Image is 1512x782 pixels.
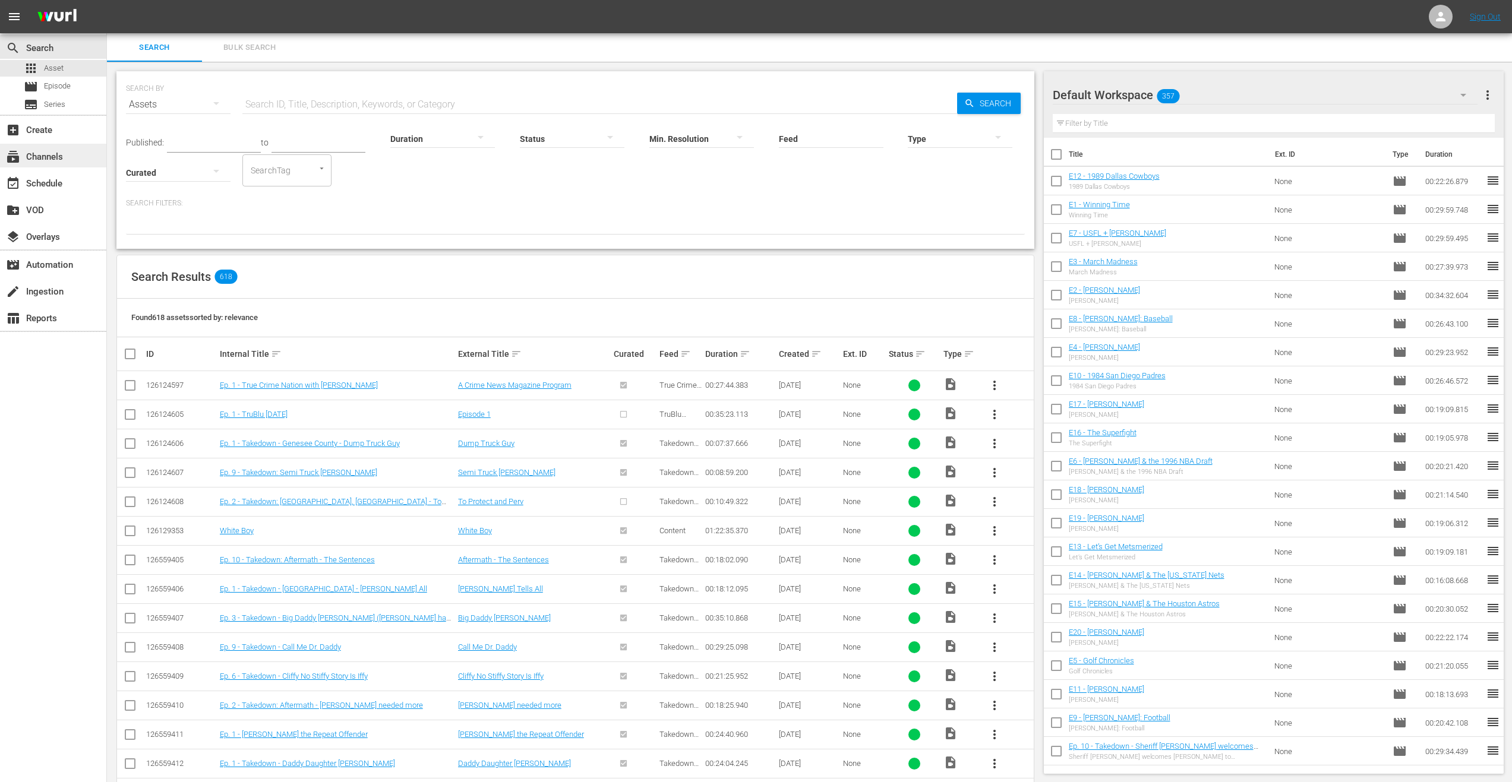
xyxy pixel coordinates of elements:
[146,672,216,680] div: 126559409
[1157,84,1179,109] span: 357
[1069,667,1134,675] div: Golf Chronicles
[220,439,400,448] a: Ep. 1 - Takedown - Genesee County - Dump Truck Guy
[146,584,216,593] div: 126559406
[943,581,958,595] span: Video
[146,349,216,359] div: ID
[1393,345,1407,359] span: Episode
[779,497,839,506] div: [DATE]
[843,672,885,680] div: None
[980,749,1009,778] button: more_vert
[1486,344,1500,359] span: reorder
[779,468,839,477] div: [DATE]
[1069,496,1144,504] div: [PERSON_NAME]
[705,555,775,564] div: 00:18:02.090
[1393,630,1407,644] span: Episode
[44,80,71,92] span: Episode
[705,381,775,390] div: 00:27:44.383
[220,526,254,535] a: White Boy
[943,377,958,391] span: Video
[458,701,561,710] a: [PERSON_NAME] needed more
[220,468,377,477] a: Ep. 9 - Takedown: Semi Truck [PERSON_NAME]
[843,701,885,710] div: None
[1481,81,1495,109] button: more_vert
[779,642,839,651] div: [DATE]
[1393,174,1407,188] span: Episode
[1270,480,1388,509] td: None
[1069,628,1144,637] a: E20 - [PERSON_NAME]
[458,526,492,535] a: White Boy
[1069,468,1213,476] div: [PERSON_NAME] & the 1996 NBA Draft
[6,123,20,137] span: Create
[220,642,341,651] a: Ep. 9 - Takedown - Call Me Dr. Daddy
[29,3,86,31] img: ans4CAIJ8jUAAAAAAAAAAAAAAAAAAAAAAAAgQb4GAAAAAAAAAAAAAAAAAAAAAAAAJMjXAAAAAAAAAAAAAAAAAAAAAAAAgAT5G...
[987,756,1002,771] span: more_vert
[1069,286,1140,295] a: E2 - [PERSON_NAME]
[146,613,216,622] div: 126559407
[980,604,1009,632] button: more_vert
[1270,566,1388,594] td: None
[1421,480,1486,509] td: 00:21:14.540
[458,672,544,680] a: Cliffy No Stiffy Story Is Iffy
[24,97,38,112] span: Series
[1393,459,1407,473] span: Episode
[987,582,1002,596] span: more_vert
[980,546,1009,574] button: more_vert
[1393,573,1407,587] span: Episode
[1481,88,1495,102] span: more_vert
[458,584,543,593] a: [PERSON_NAME] Tells All
[1393,430,1407,445] span: Episode
[1486,316,1500,330] span: reorder
[1069,571,1224,580] a: E14 - [PERSON_NAME] & The [US_STATE] Nets
[1385,138,1418,171] th: Type
[779,526,839,535] div: [DATE]
[943,406,958,420] span: Video
[214,270,237,284] span: 618
[114,41,195,55] span: Search
[146,497,216,506] div: 126124608
[1393,316,1407,331] span: Episode
[1421,509,1486,537] td: 00:19:06.312
[843,497,885,506] div: None
[1421,338,1486,366] td: 00:29:23.952
[659,701,699,736] span: Takedown with [PERSON_NAME]
[1069,240,1166,248] div: USFL + [PERSON_NAME]
[964,349,974,359] span: sort
[1486,629,1500,644] span: reorder
[1486,173,1500,188] span: reorder
[316,163,327,174] button: Open
[705,439,775,448] div: 00:07:37.666
[1069,610,1220,618] div: [PERSON_NAME] & The Houston Astros
[659,526,686,535] span: Content
[220,497,446,515] a: Ep. 2 - Takedown: [GEOGRAPHIC_DATA], [GEOGRAPHIC_DATA] - To Protect and Perv
[705,468,775,477] div: 00:08:59.200
[1069,525,1144,533] div: [PERSON_NAME]
[1270,452,1388,480] td: None
[943,523,958,537] span: Video
[1393,202,1407,217] span: Episode
[1486,230,1500,245] span: reorder
[6,41,20,55] span: Search
[1486,658,1500,672] span: reorder
[659,672,699,707] span: Takedown with [PERSON_NAME]
[1069,229,1166,238] a: E7 - USFL + [PERSON_NAME]
[1270,623,1388,651] td: None
[980,487,1009,516] button: more_vert
[1069,685,1144,694] a: E11 - [PERSON_NAME]
[1069,542,1163,551] a: E13 - Let’s Get Metsmerized
[220,381,378,390] a: Ep. 1 - True Crime Nation with [PERSON_NAME]
[987,669,1002,683] span: more_vert
[705,701,775,710] div: 00:18:25.940
[943,347,977,361] div: Type
[1270,708,1388,737] td: None
[659,410,699,445] span: TruBlu [DATE] with [PERSON_NAME]
[220,613,451,631] a: Ep. 3 - Takedown - Big Daddy [PERSON_NAME] ([PERSON_NAME] has done this before)
[705,497,775,506] div: 00:10:49.322
[1069,138,1268,171] th: Title
[980,458,1009,487] button: more_vert
[1270,195,1388,224] td: None
[1069,713,1170,722] a: E9 - [PERSON_NAME]: Football
[659,381,702,416] span: True Crime Nation with [PERSON_NAME]
[705,642,775,651] div: 00:29:25.098
[220,347,454,361] div: Internal Title
[987,553,1002,567] span: more_vert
